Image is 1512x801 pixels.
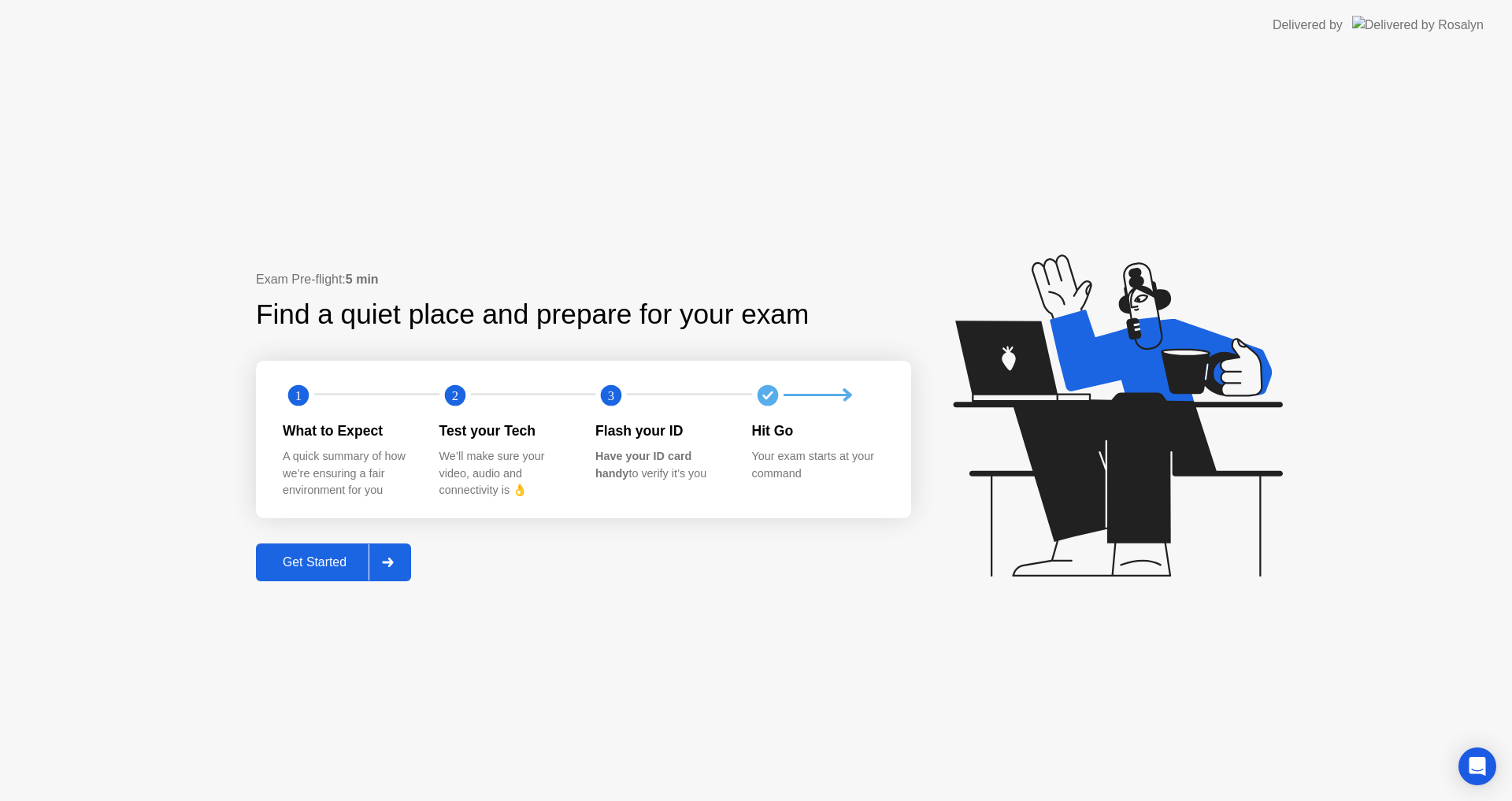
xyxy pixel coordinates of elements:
div: to verify it’s you [595,448,727,482]
div: Test your Tech [439,421,571,441]
div: Hit Go [752,421,884,441]
text: 3 [608,388,614,402]
div: Find a quiet place and prepare for your exam [256,294,811,336]
b: Have your ID card handy [595,450,691,480]
div: Exam Pre-flight: [256,270,911,289]
div: Get Started [261,555,369,569]
div: A quick summary of how we’re ensuring a fair environment for you [283,448,414,499]
div: What to Expect [283,421,414,441]
text: 2 [451,388,458,402]
div: Flash your ID [595,421,727,441]
button: Get Started [256,543,411,581]
text: 1 [295,388,302,402]
div: Delivered by [1273,16,1343,35]
img: Delivered by Rosalyn [1352,16,1484,34]
div: Your exam starts at your command [752,448,884,482]
div: Open Intercom Messenger [1458,747,1496,785]
b: 5 min [346,273,379,286]
div: We’ll make sure your video, audio and connectivity is 👌 [439,448,571,499]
